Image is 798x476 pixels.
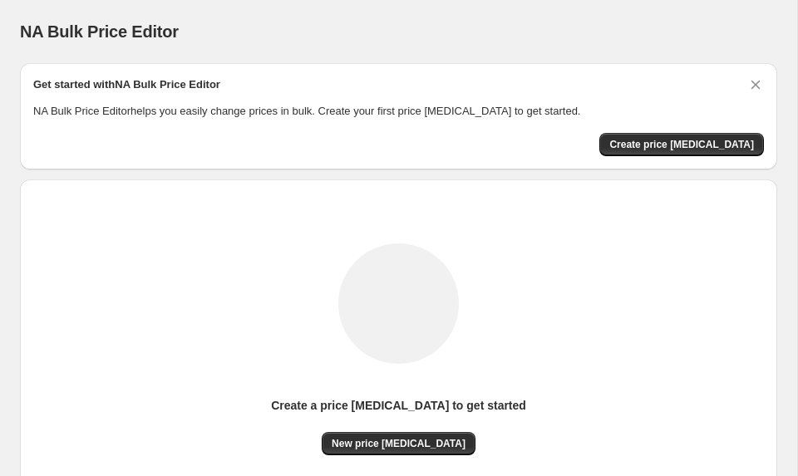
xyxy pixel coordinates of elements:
[33,103,764,120] p: NA Bulk Price Editor helps you easily change prices in bulk. Create your first price [MEDICAL_DAT...
[747,76,764,93] button: Dismiss card
[322,432,475,455] button: New price [MEDICAL_DATA]
[271,397,526,414] p: Create a price [MEDICAL_DATA] to get started
[609,138,754,151] span: Create price [MEDICAL_DATA]
[332,437,465,450] span: New price [MEDICAL_DATA]
[20,22,179,41] span: NA Bulk Price Editor
[33,76,220,93] h2: Get started with NA Bulk Price Editor
[599,133,764,156] button: Create price change job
